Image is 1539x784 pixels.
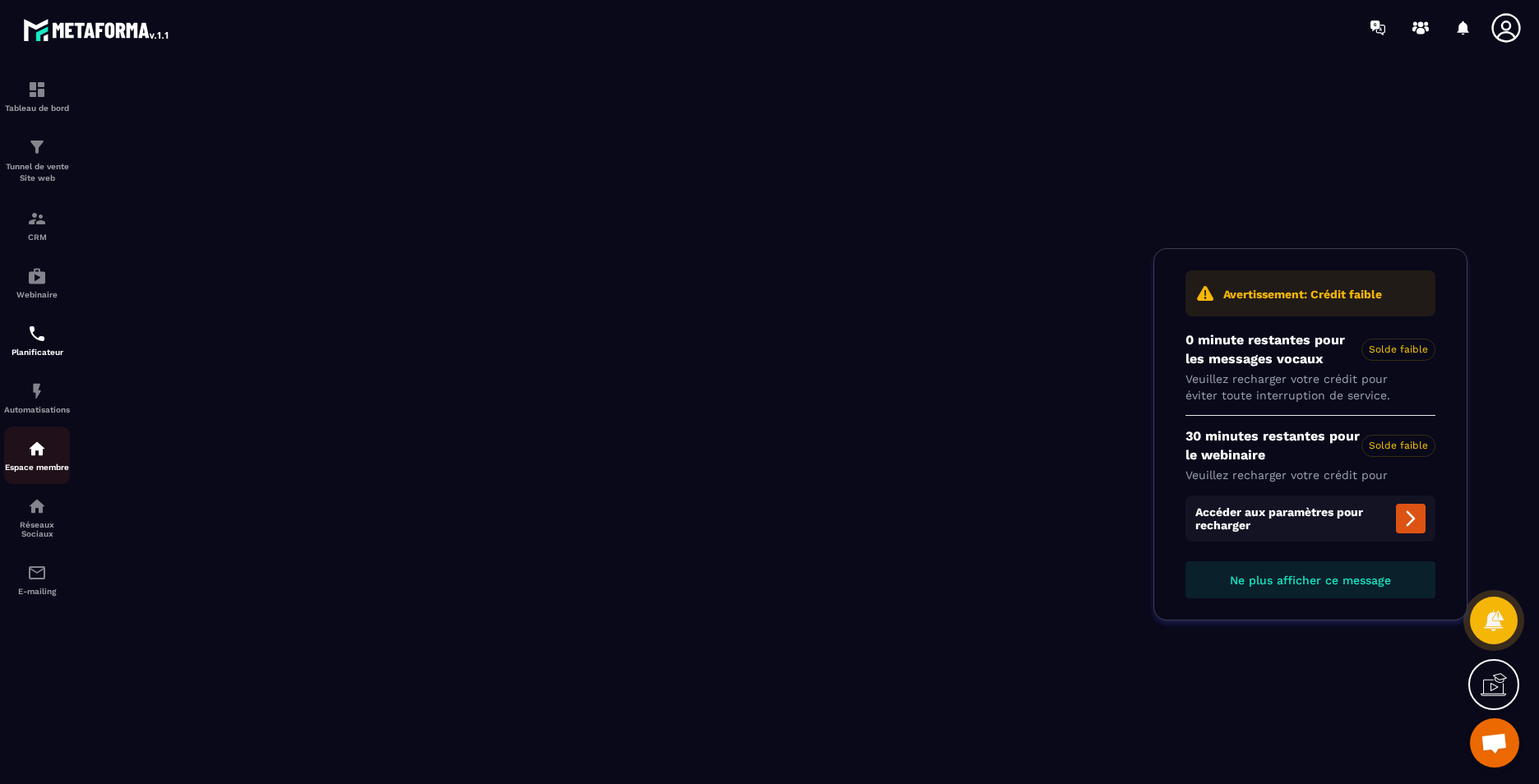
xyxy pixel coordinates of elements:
[4,520,70,538] p: Réseaux Sociaux
[4,104,70,113] p: Tableau de bord
[1230,574,1391,587] span: Ne plus afficher ce message
[4,551,70,608] a: emailemailE-mailing
[27,137,47,157] img: formation
[4,311,70,369] a: schedulerschedulerPlanificateur
[1185,331,1435,368] p: 0 minute restantes pour les messages vocaux
[4,348,70,357] p: Planificateur
[27,266,47,286] img: automations
[4,196,70,254] a: formationformationCRM
[1185,371,1435,404] p: Veuillez recharger votre crédit pour éviter toute interruption de service.
[1185,561,1435,598] button: Ne plus afficher ce message
[4,463,70,472] p: Espace membre
[1361,339,1435,361] span: Solde faible
[1185,468,1435,500] p: Veuillez recharger votre crédit pour éviter toute interruption de service.
[27,563,47,583] img: email
[1470,718,1519,768] div: Ouvrir le chat
[1223,287,1382,303] p: Avertissement: Crédit faible
[27,439,47,459] img: automations
[4,484,70,551] a: social-networksocial-networkRéseaux Sociaux
[4,427,70,484] a: automationsautomationsEspace membre
[27,381,47,401] img: automations
[4,161,70,184] p: Tunnel de vente Site web
[23,15,171,44] img: logo
[27,324,47,344] img: scheduler
[1185,496,1435,542] span: Accéder aux paramètres pour recharger
[4,405,70,414] p: Automatisations
[4,254,70,311] a: automationsautomationsWebinaire
[4,233,70,242] p: CRM
[4,125,70,196] a: formationformationTunnel de vente Site web
[4,587,70,596] p: E-mailing
[27,209,47,228] img: formation
[27,80,47,99] img: formation
[4,290,70,299] p: Webinaire
[4,67,70,125] a: formationformationTableau de bord
[1185,427,1435,464] p: 30 minutes restantes pour le webinaire
[27,496,47,516] img: social-network
[4,369,70,427] a: automationsautomationsAutomatisations
[1361,435,1435,457] span: Solde faible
